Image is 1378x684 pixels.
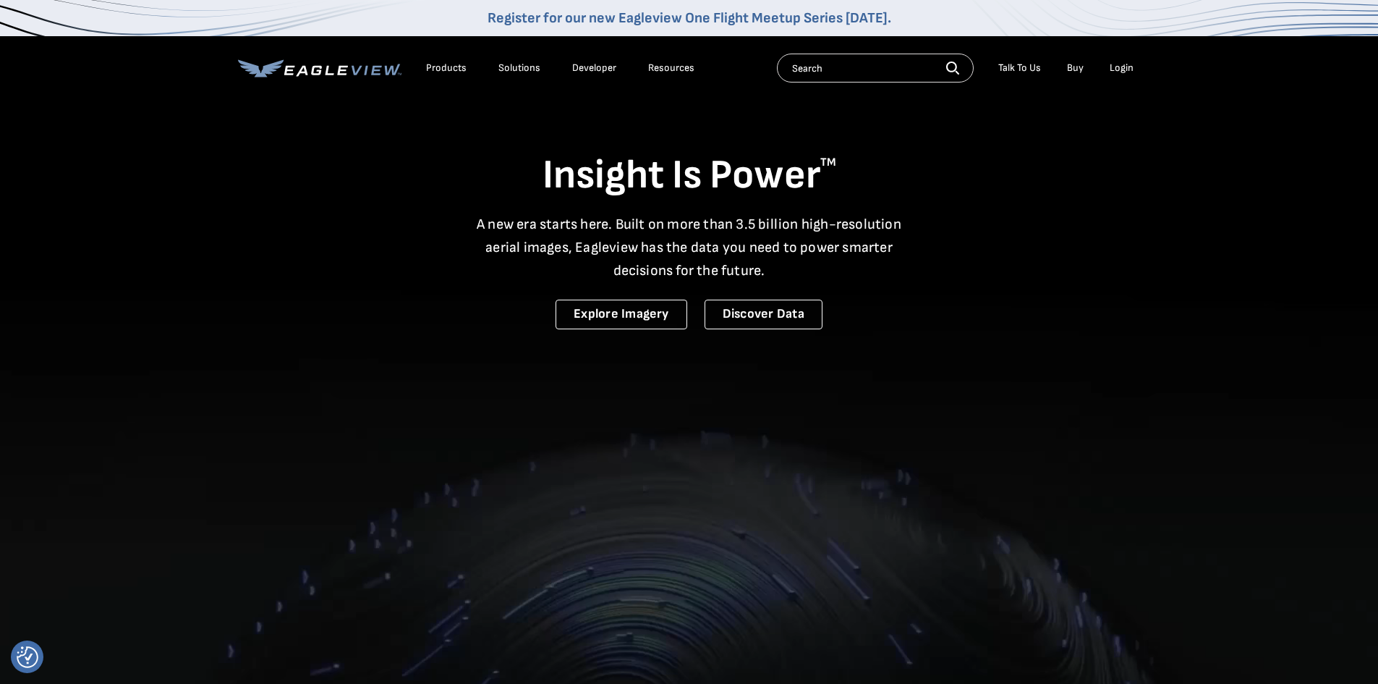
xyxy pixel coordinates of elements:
[998,62,1041,75] div: Talk To Us
[1067,62,1084,75] a: Buy
[17,646,38,668] img: Revisit consent button
[777,54,974,83] input: Search
[468,213,911,282] p: A new era starts here. Built on more than 3.5 billion high-resolution aerial images, Eagleview ha...
[488,9,891,27] a: Register for our new Eagleview One Flight Meetup Series [DATE].
[426,62,467,75] div: Products
[820,156,836,169] sup: TM
[1110,62,1134,75] div: Login
[238,151,1141,201] h1: Insight Is Power
[705,300,822,329] a: Discover Data
[556,300,687,329] a: Explore Imagery
[17,646,38,668] button: Consent Preferences
[498,62,540,75] div: Solutions
[572,62,616,75] a: Developer
[648,62,694,75] div: Resources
